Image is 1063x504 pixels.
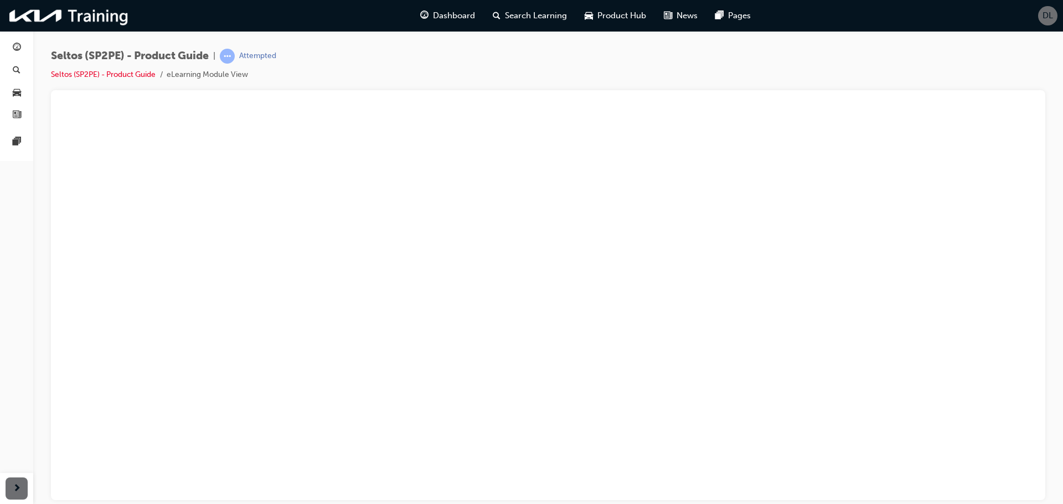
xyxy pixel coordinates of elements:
a: pages-iconPages [706,4,760,27]
span: | [213,50,215,63]
span: next-icon [13,482,21,496]
button: DL [1038,6,1057,25]
span: guage-icon [420,9,429,23]
span: learningRecordVerb_ATTEMPT-icon [220,49,235,64]
a: car-iconProduct Hub [576,4,655,27]
span: Pages [728,9,751,22]
span: news-icon [13,111,21,121]
span: car-icon [585,9,593,23]
span: pages-icon [13,137,21,147]
span: car-icon [13,88,21,98]
span: search-icon [13,66,20,76]
span: pages-icon [715,9,724,23]
a: guage-iconDashboard [411,4,484,27]
span: news-icon [664,9,672,23]
a: news-iconNews [655,4,706,27]
span: Dashboard [433,9,475,22]
span: News [677,9,698,22]
span: DL [1043,9,1053,22]
span: search-icon [493,9,500,23]
li: eLearning Module View [167,69,248,81]
img: kia-training [6,4,133,27]
div: Attempted [239,51,276,61]
a: search-iconSearch Learning [484,4,576,27]
a: Seltos (SP2PE) - Product Guide [51,70,156,79]
span: Seltos (SP2PE) - Product Guide [51,50,209,63]
span: Search Learning [505,9,567,22]
span: guage-icon [13,43,21,53]
span: Product Hub [597,9,646,22]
